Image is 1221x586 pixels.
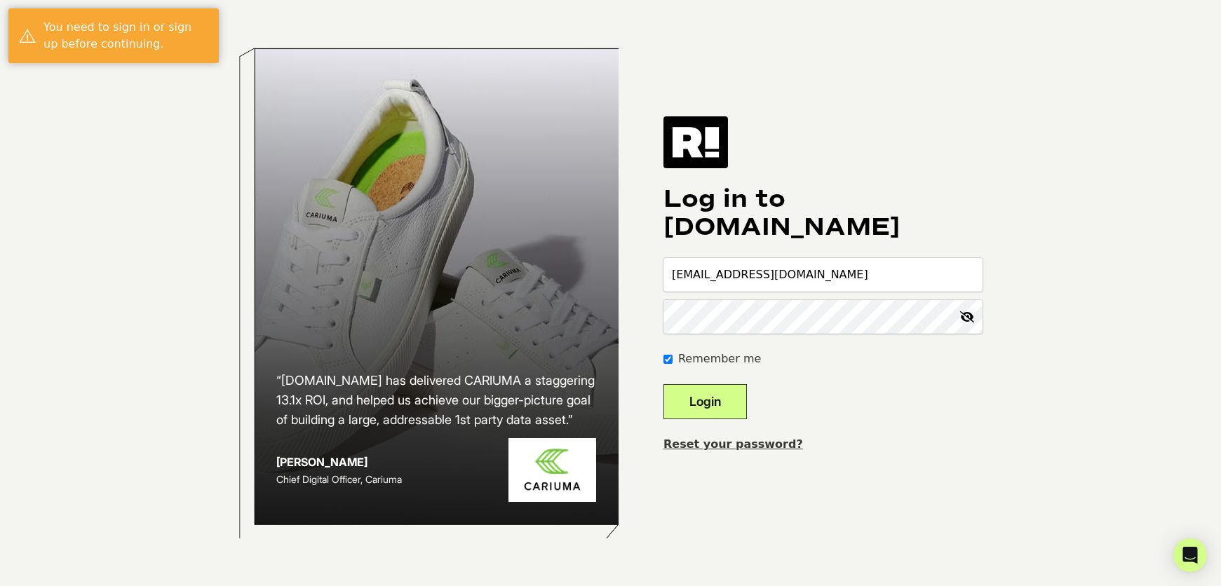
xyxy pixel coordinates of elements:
[276,455,367,469] strong: [PERSON_NAME]
[663,437,803,451] a: Reset your password?
[276,473,402,485] span: Chief Digital Officer, Cariuma
[663,384,747,419] button: Login
[276,371,596,430] h2: “[DOMAIN_NAME] has delivered CARIUMA a staggering 13.1x ROI, and helped us achieve our bigger-pic...
[43,19,208,53] div: You need to sign in or sign up before continuing.
[678,350,761,367] label: Remember me
[663,116,728,168] img: Retention.com
[663,258,983,292] input: Email
[1173,538,1207,572] div: Open Intercom Messenger
[663,185,983,241] h1: Log in to [DOMAIN_NAME]
[508,438,596,502] img: Cariuma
